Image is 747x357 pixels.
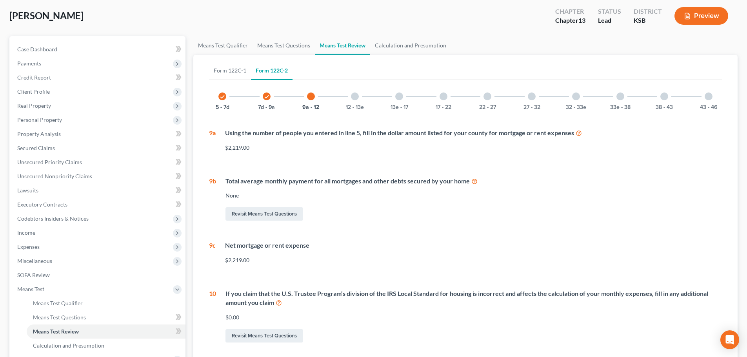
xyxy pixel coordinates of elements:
span: Payments [17,60,41,67]
a: Calculation and Presumption [370,36,451,55]
span: 13 [578,16,585,24]
button: 13e - 17 [391,105,408,110]
div: $0.00 [225,314,722,321]
span: Property Analysis [17,130,61,137]
button: 5 - 7d [216,105,229,110]
button: 7d - 9a [258,105,275,110]
button: 12 - 13e [346,105,364,110]
span: Codebtors Insiders & Notices [17,215,89,222]
i: check [264,94,269,100]
span: [PERSON_NAME] [9,10,84,21]
div: None [225,192,722,199]
a: Revisit Means Test Questions [225,207,303,221]
span: Means Test Qualifier [33,300,83,306]
a: Means Test Qualifier [27,296,185,310]
div: If you claim that the U.S. Trustee Program’s division of the IRS Local Standard for housing is in... [225,289,722,307]
div: Chapter [555,7,585,16]
a: Secured Claims [11,141,185,155]
span: Client Profile [17,88,50,95]
a: Unsecured Priority Claims [11,155,185,169]
div: District [634,7,662,16]
button: 33e - 38 [610,105,631,110]
a: Means Test Questions [27,310,185,324]
a: Means Test Review [27,324,185,339]
button: 22 - 27 [479,105,496,110]
span: Secured Claims [17,145,55,151]
div: Net mortgage or rent expense [225,241,722,250]
div: $2,219.00 [225,256,722,264]
span: Lawsuits [17,187,38,194]
a: Case Dashboard [11,42,185,56]
a: Form 122C-2 [251,61,293,80]
span: Means Test Questions [33,314,86,321]
a: Form 122C-1 [209,61,251,80]
div: Total average monthly payment for all mortgages and other debts secured by your home [225,177,722,186]
a: Means Test Questions [253,36,315,55]
button: 32 - 33e [566,105,586,110]
span: Miscellaneous [17,257,52,264]
a: Unsecured Nonpriority Claims [11,169,185,183]
a: Credit Report [11,71,185,85]
a: Calculation and Presumption [27,339,185,353]
span: Case Dashboard [17,46,57,53]
a: Means Test Qualifier [193,36,253,55]
div: 9a [209,129,216,158]
div: 9c [209,241,216,270]
span: Unsecured Nonpriority Claims [17,173,92,179]
span: Executory Contracts [17,201,67,208]
div: Lead [598,16,621,25]
i: check [220,94,225,100]
div: 10 [209,289,216,344]
a: SOFA Review [11,268,185,282]
button: 9a - 12 [302,105,319,110]
span: Real Property [17,102,51,109]
span: Income [17,229,35,236]
div: Chapter [555,16,585,25]
div: Open Intercom Messenger [720,330,739,349]
button: Preview [674,7,728,25]
div: 9b [209,177,216,223]
button: 38 - 43 [656,105,673,110]
button: 43 - 46 [700,105,717,110]
span: SOFA Review [17,272,50,278]
a: Property Analysis [11,127,185,141]
span: Expenses [17,243,40,250]
span: Means Test Review [33,328,79,335]
div: Status [598,7,621,16]
button: 17 - 22 [436,105,451,110]
span: Personal Property [17,116,62,123]
span: Means Test [17,286,44,292]
div: KSB [634,16,662,25]
a: Lawsuits [11,183,185,198]
a: Revisit Means Test Questions [225,329,303,343]
a: Executory Contracts [11,198,185,212]
div: $2,219.00 [225,144,722,152]
span: Unsecured Priority Claims [17,159,82,165]
span: Calculation and Presumption [33,342,104,349]
a: Means Test Review [315,36,370,55]
div: Using the number of people you entered in line 5, fill in the dollar amount listed for your count... [225,129,722,138]
span: Credit Report [17,74,51,81]
button: 27 - 32 [523,105,540,110]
